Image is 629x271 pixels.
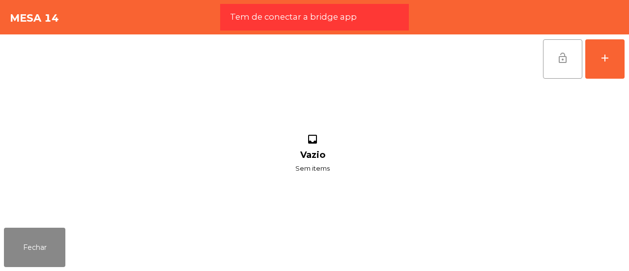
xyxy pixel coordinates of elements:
[295,162,330,175] span: Sem items
[557,52,569,64] span: lock_open
[305,133,320,148] i: inbox
[10,11,59,26] h4: Mesa 14
[230,11,357,23] span: Tem de conectar a bridge app
[585,39,625,79] button: add
[4,228,65,267] button: Fechar
[543,39,582,79] button: lock_open
[300,150,325,160] h1: Vazio
[599,52,611,64] div: add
